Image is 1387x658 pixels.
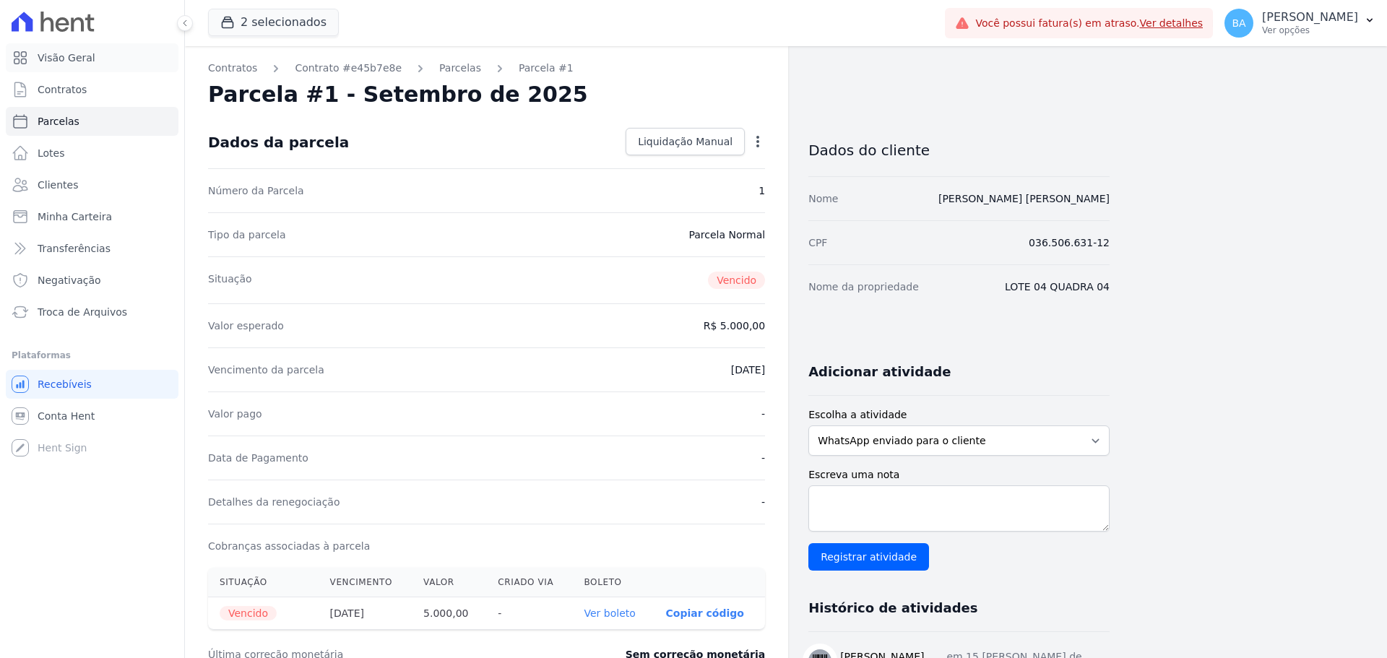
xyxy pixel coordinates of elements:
a: [PERSON_NAME] [PERSON_NAME] [938,193,1110,204]
th: - [486,597,572,630]
span: Vencido [220,606,277,620]
dd: - [761,495,765,509]
dt: Detalhes da renegociação [208,495,340,509]
dt: Tipo da parcela [208,228,286,242]
a: Clientes [6,170,178,199]
span: Recebíveis [38,377,92,391]
a: Ver boleto [584,607,636,619]
dd: 036.506.631-12 [1029,235,1110,250]
dt: Número da Parcela [208,183,304,198]
a: Contrato #e45b7e8e [295,61,402,76]
dt: Situação [208,272,252,289]
a: Liquidação Manual [626,128,745,155]
span: Liquidação Manual [638,134,733,149]
a: Recebíveis [6,370,178,399]
dd: - [761,451,765,465]
dt: Nome da propriedade [808,280,919,294]
dd: Parcela Normal [688,228,765,242]
th: Valor [412,568,486,597]
span: Negativação [38,273,101,287]
a: Troca de Arquivos [6,298,178,326]
nav: Breadcrumb [208,61,765,76]
button: 2 selecionados [208,9,339,36]
div: Plataformas [12,347,173,364]
dt: Valor pago [208,407,262,421]
a: Contratos [6,75,178,104]
span: Troca de Arquivos [38,305,127,319]
dd: - [761,407,765,421]
h3: Adicionar atividade [808,363,951,381]
a: Negativação [6,266,178,295]
label: Escreva uma nota [808,467,1110,482]
a: Transferências [6,234,178,263]
span: Vencido [708,272,765,289]
th: 5.000,00 [412,597,486,630]
dt: CPF [808,235,827,250]
a: Parcelas [6,107,178,136]
div: Dados da parcela [208,134,349,151]
dd: LOTE 04 QUADRA 04 [1005,280,1110,294]
span: Contratos [38,82,87,97]
dd: R$ 5.000,00 [704,319,765,333]
dt: Valor esperado [208,319,284,333]
a: Visão Geral [6,43,178,72]
th: Situação [208,568,319,597]
p: [PERSON_NAME] [1262,10,1358,25]
span: Lotes [38,146,65,160]
a: Contratos [208,61,257,76]
span: Visão Geral [38,51,95,65]
a: Lotes [6,139,178,168]
h3: Dados do cliente [808,142,1110,159]
h3: Histórico de atividades [808,599,977,617]
span: BA [1232,18,1246,28]
span: Conta Hent [38,409,95,423]
span: Você possui fatura(s) em atraso. [975,16,1203,31]
dt: Vencimento da parcela [208,363,324,377]
dt: Nome [808,191,838,206]
th: Boleto [573,568,654,597]
a: Conta Hent [6,402,178,430]
h2: Parcela #1 - Setembro de 2025 [208,82,588,108]
dd: [DATE] [731,363,765,377]
a: Parcelas [439,61,481,76]
button: Copiar código [666,607,744,619]
span: Clientes [38,178,78,192]
span: Transferências [38,241,111,256]
a: Ver detalhes [1140,17,1204,29]
input: Registrar atividade [808,543,929,571]
a: Parcela #1 [519,61,574,76]
button: BA [PERSON_NAME] Ver opções [1213,3,1387,43]
th: Criado via [486,568,572,597]
span: Minha Carteira [38,209,112,224]
span: Parcelas [38,114,79,129]
th: Vencimento [319,568,412,597]
p: Ver opções [1262,25,1358,36]
dd: 1 [759,183,765,198]
th: [DATE] [319,597,412,630]
a: Minha Carteira [6,202,178,231]
label: Escolha a atividade [808,407,1110,423]
dt: Data de Pagamento [208,451,308,465]
dt: Cobranças associadas à parcela [208,539,370,553]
